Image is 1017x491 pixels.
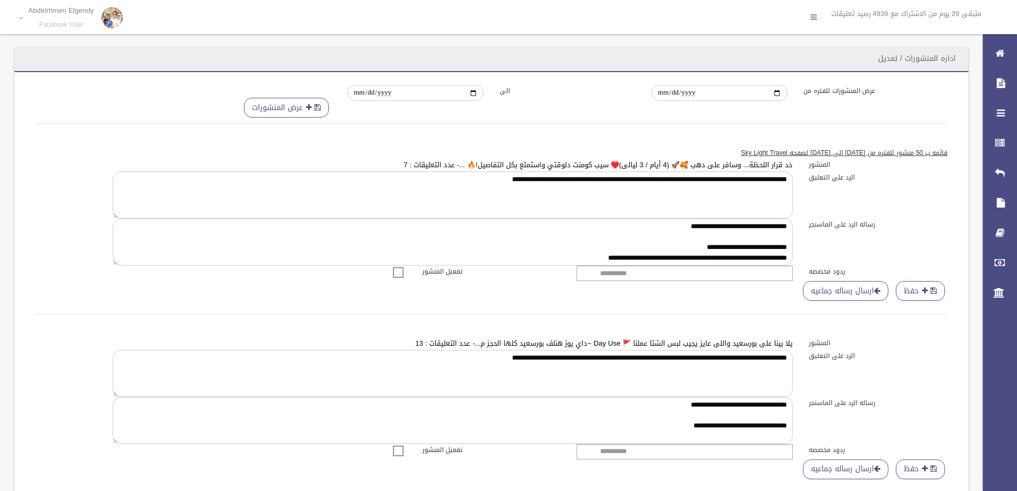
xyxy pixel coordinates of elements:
[415,337,793,350] a: يلا بينا على بورسعيد واللى عايز يجيب لبس الشتا عملنا 🚩 Day Use ~داي يوز هنلف بورسعيد كلها الحجز م...
[801,159,956,170] label: المنشور
[801,397,956,409] label: رساله الرد على الماسنجر
[741,147,948,159] u: قائمه ب 50 منشور للفتره من [DATE] الى [DATE] لصفحه Sky Light Travel
[801,266,956,277] label: ردود مخصصه
[801,337,956,349] label: المنشور
[404,158,793,172] a: خد قرار اللحظة... وسافر على دهب 🥰🚀 (4 أيام / 3 ليالى)♥️ سيب كومنت دلوقتي واستمتع بكل التفاصيل!🔥 ....
[803,459,888,479] a: ارسال رساله جماعيه
[28,6,94,14] p: Abdelrhmen Elgendy
[801,219,956,230] label: رساله الرد على الماسنجر
[803,281,888,301] a: ارسال رساله جماعيه
[795,85,948,97] label: عرض المنشورات للفتره من
[801,444,956,456] label: ردود مخصصه
[801,172,956,183] label: الرد على التعليق
[896,459,945,479] button: حفظ
[414,266,569,277] label: تفعيل المنشور
[492,85,644,97] label: الى
[801,350,956,362] label: الرد على التعليق
[896,281,945,301] button: حفظ
[865,48,968,69] header: اداره المنشورات / تعديل
[244,98,329,118] button: عرض المنشورات
[28,21,94,29] small: Facebook User
[414,444,569,456] label: تفعيل المنشور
